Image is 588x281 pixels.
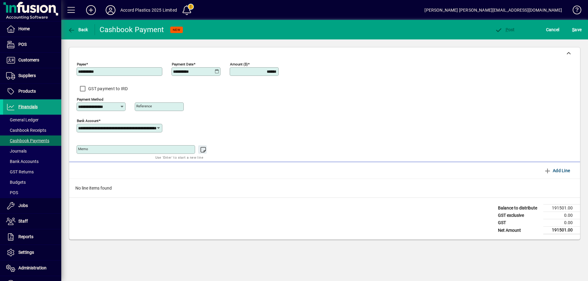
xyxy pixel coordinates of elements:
[77,97,104,102] mat-label: Payment method
[3,229,61,245] a: Reports
[541,165,573,176] button: Add Line
[424,5,562,15] div: [PERSON_NAME] [PERSON_NAME][EMAIL_ADDRESS][DOMAIN_NAME]
[18,250,34,255] span: Settings
[495,227,543,234] td: Net Amount
[3,156,61,167] a: Bank Accounts
[3,125,61,135] a: Cashbook Receipts
[3,167,61,177] a: GST Returns
[101,5,120,16] button: Profile
[77,62,86,66] mat-label: Payee
[173,28,180,32] span: NEW
[3,68,61,83] a: Suppliers
[136,104,152,108] mat-label: Reference
[6,117,39,122] span: General Ledger
[3,135,61,146] a: Cashbook Payments
[61,24,95,35] app-page-header-button: Back
[18,104,38,109] span: Financials
[6,149,27,153] span: Journals
[495,27,515,32] span: ost
[18,89,36,94] span: Products
[18,73,36,78] span: Suppliers
[571,24,583,35] button: Save
[18,203,28,208] span: Jobs
[572,27,575,32] span: S
[18,234,33,239] span: Reports
[543,212,580,219] td: 0.00
[66,24,90,35] button: Back
[495,219,543,227] td: GST
[3,115,61,125] a: General Ledger
[506,27,508,32] span: P
[69,179,580,198] div: No line items found
[544,166,570,176] span: Add Line
[18,219,28,224] span: Staff
[18,42,27,47] span: POS
[3,21,61,37] a: Home
[3,245,61,260] a: Settings
[3,53,61,68] a: Customers
[18,57,39,62] span: Customers
[78,147,88,151] mat-label: Memo
[18,265,47,270] span: Administration
[3,146,61,156] a: Journals
[495,212,543,219] td: GST exclusive
[543,227,580,234] td: 191501.00
[6,159,39,164] span: Bank Accounts
[545,24,561,35] button: Cancel
[495,205,543,212] td: Balance to distribute
[546,25,560,35] span: Cancel
[120,5,177,15] div: Accord Plastics 2025 Limited
[81,5,101,16] button: Add
[3,198,61,213] a: Jobs
[18,26,30,31] span: Home
[172,62,194,66] mat-label: Payment Date
[3,214,61,229] a: Staff
[77,119,99,123] mat-label: Bank Account
[572,25,582,35] span: ave
[6,180,26,185] span: Budgets
[6,138,49,143] span: Cashbook Payments
[68,27,88,32] span: Back
[87,86,128,92] label: GST payment to IRD
[6,169,34,174] span: GST Returns
[3,177,61,187] a: Budgets
[230,62,248,66] mat-label: Amount ($)
[568,1,580,21] a: Knowledge Base
[543,219,580,227] td: 0.00
[3,261,61,276] a: Administration
[493,24,516,35] button: Post
[100,25,164,35] div: Cashbook Payment
[3,84,61,99] a: Products
[155,154,203,161] mat-hint: Use 'Enter' to start a new line
[3,187,61,198] a: POS
[6,190,18,195] span: POS
[543,205,580,212] td: 191501.00
[6,128,46,133] span: Cashbook Receipts
[3,37,61,52] a: POS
